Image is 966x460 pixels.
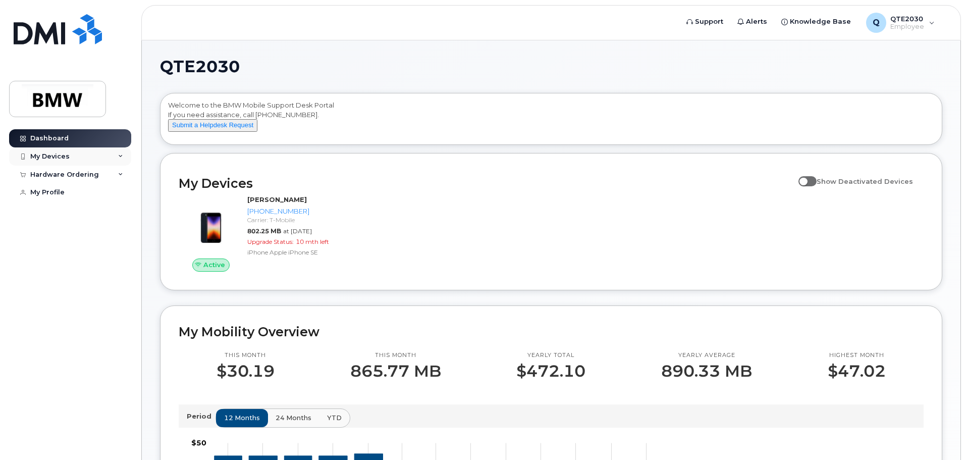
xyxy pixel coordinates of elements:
div: Welcome to the BMW Mobile Support Desk Portal If you need assistance, call [PHONE_NUMBER]. [168,100,934,141]
p: Period [187,412,216,421]
a: Active[PERSON_NAME][PHONE_NUMBER]Carrier: T-Mobile802.25 MBat [DATE]Upgrade Status:10 mth leftiPh... [179,195,356,272]
tspan: $50 [191,438,206,447]
p: $47.02 [828,362,886,380]
img: image20231002-3703462-10zne2t.jpeg [187,200,235,248]
p: 890.33 MB [661,362,752,380]
span: Show Deactivated Devices [817,177,913,185]
iframe: Messenger Launcher [922,416,958,452]
input: Show Deactivated Devices [798,172,807,180]
p: Yearly average [661,351,752,360]
p: $472.10 [516,362,585,380]
span: Upgrade Status: [247,238,294,245]
h2: My Devices [179,176,793,191]
span: 802.25 MB [247,227,281,235]
p: This month [217,351,275,360]
span: QTE2030 [160,59,240,74]
a: Submit a Helpdesk Request [168,121,257,129]
span: Active [203,260,225,270]
span: 24 months [276,413,311,423]
div: iPhone Apple iPhone SE [247,248,352,257]
div: [PHONE_NUMBER] [247,207,352,216]
p: 865.77 MB [350,362,441,380]
button: Submit a Helpdesk Request [168,119,257,132]
p: Yearly total [516,351,585,360]
span: 10 mth left [296,238,329,245]
strong: [PERSON_NAME] [247,195,307,203]
span: YTD [327,413,342,423]
p: Highest month [828,351,886,360]
p: $30.19 [217,362,275,380]
p: This month [350,351,441,360]
div: Carrier: T-Mobile [247,216,352,224]
h2: My Mobility Overview [179,324,924,339]
span: at [DATE] [283,227,312,235]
